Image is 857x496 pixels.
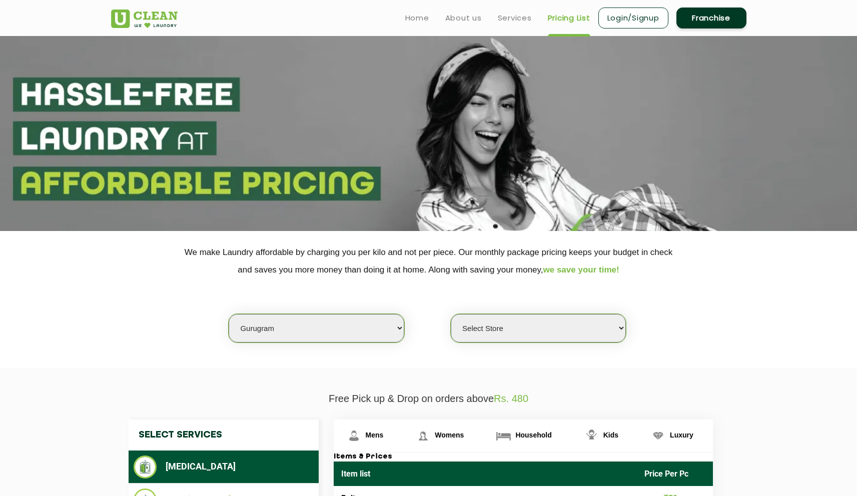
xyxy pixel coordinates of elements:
span: Mens [366,431,384,439]
h3: Items & Prices [334,452,713,461]
p: Free Pick up & Drop on orders above [111,393,746,404]
a: Services [498,12,532,24]
p: We make Laundry affordable by charging you per kilo and not per piece. Our monthly package pricin... [111,243,746,278]
img: Kids [583,427,600,444]
li: [MEDICAL_DATA] [134,455,314,478]
img: UClean Laundry and Dry Cleaning [111,9,178,28]
a: About us [445,12,482,24]
span: Womens [435,431,464,439]
a: Login/Signup [598,7,668,28]
a: Franchise [676,7,746,28]
img: Luxury [649,427,667,444]
img: Household [495,427,512,444]
span: Luxury [670,431,693,439]
th: Price Per Pc [637,461,713,486]
img: Mens [345,427,363,444]
span: Kids [603,431,618,439]
span: Rs. 480 [494,393,528,404]
th: Item list [334,461,637,486]
span: we save your time! [543,265,619,274]
a: Pricing List [548,12,590,24]
img: Dry Cleaning [134,455,157,478]
a: Home [405,12,429,24]
span: Household [515,431,551,439]
h4: Select Services [129,419,319,450]
img: Womens [414,427,432,444]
